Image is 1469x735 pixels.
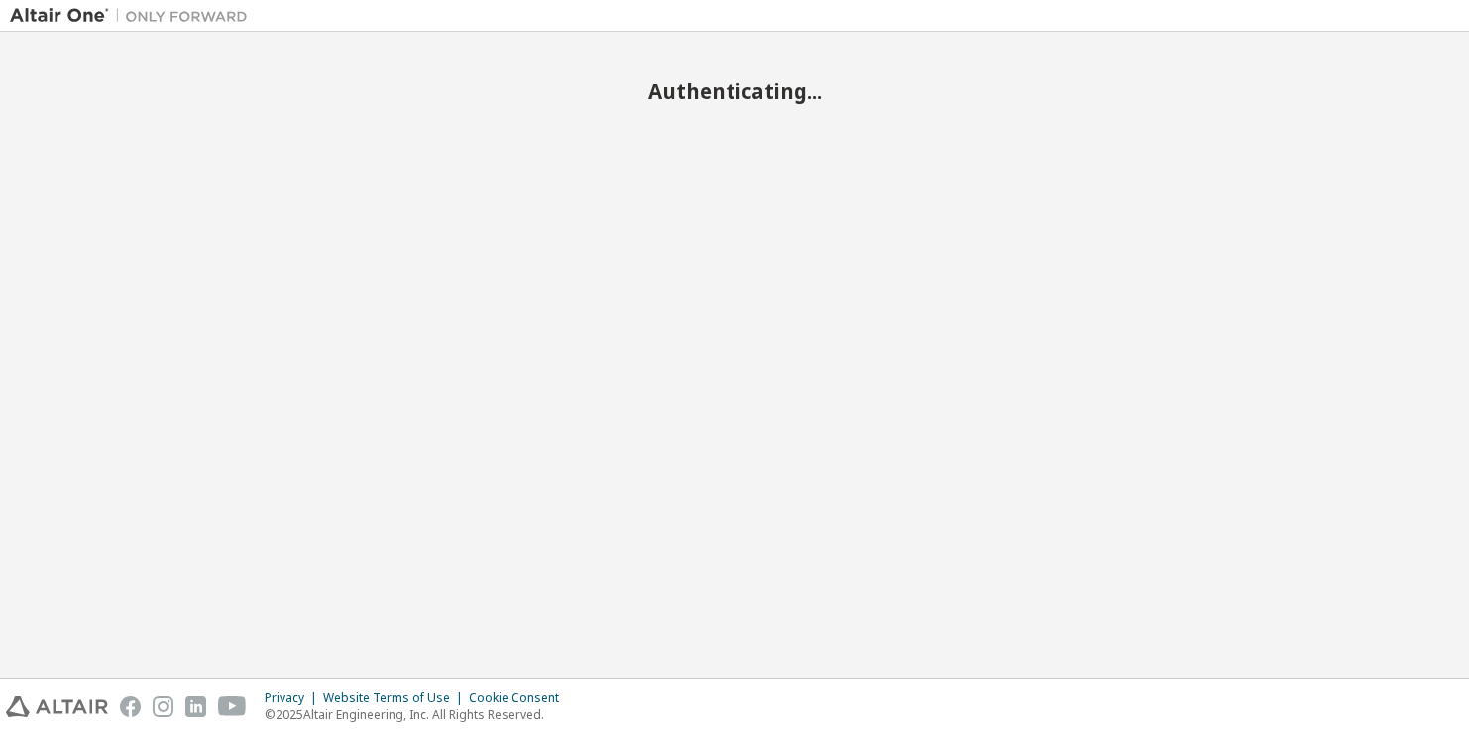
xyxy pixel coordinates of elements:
[10,6,258,26] img: Altair One
[265,706,571,723] p: © 2025 Altair Engineering, Inc. All Rights Reserved.
[153,696,173,717] img: instagram.svg
[6,696,108,717] img: altair_logo.svg
[469,690,571,706] div: Cookie Consent
[10,78,1459,104] h2: Authenticating...
[120,696,141,717] img: facebook.svg
[185,696,206,717] img: linkedin.svg
[265,690,323,706] div: Privacy
[218,696,247,717] img: youtube.svg
[323,690,469,706] div: Website Terms of Use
